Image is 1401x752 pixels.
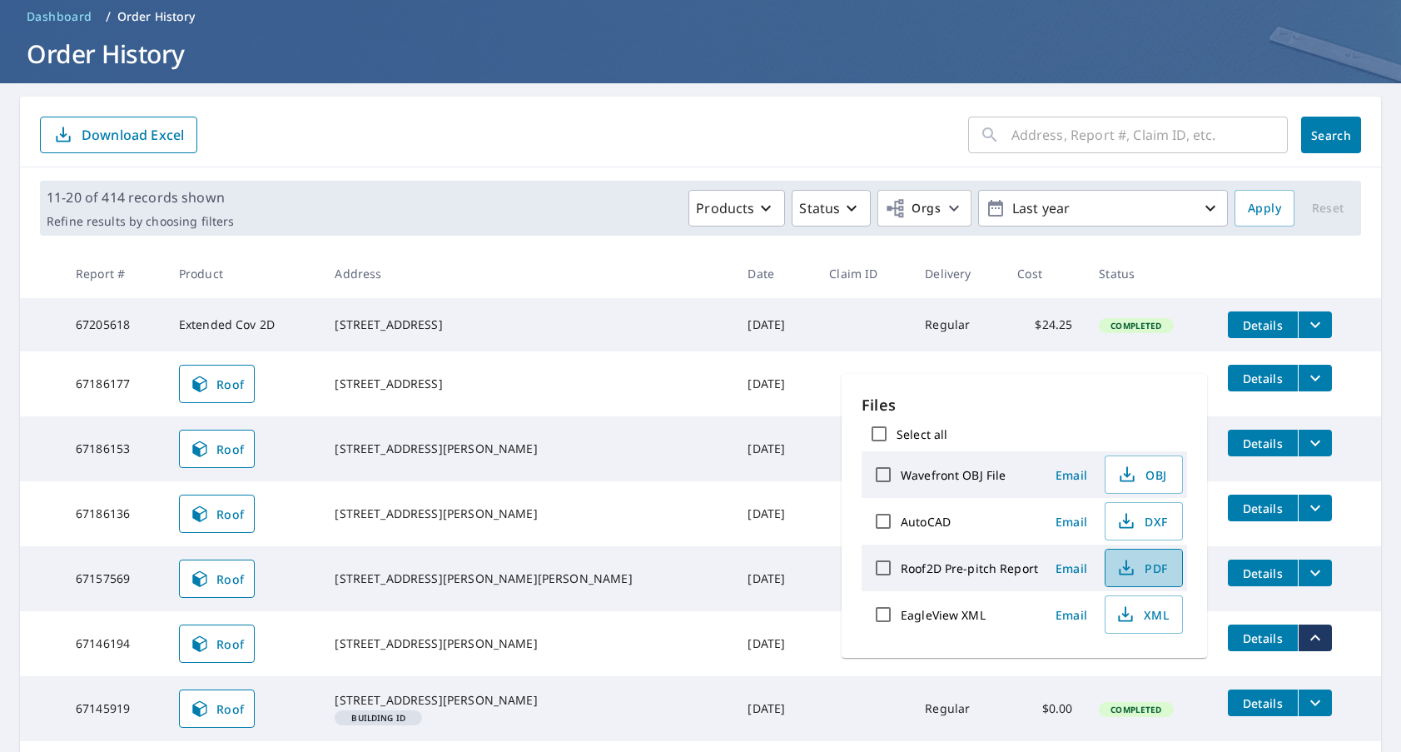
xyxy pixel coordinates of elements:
[1115,605,1169,625] span: XML
[901,560,1038,576] label: Roof2D Pre-pitch Report
[335,316,721,333] div: [STREET_ADDRESS]
[792,190,871,227] button: Status
[734,611,816,676] td: [DATE]
[901,514,951,530] label: AutoCAD
[734,298,816,351] td: [DATE]
[62,546,166,611] td: 67157569
[82,126,184,144] p: Download Excel
[734,249,816,298] th: Date
[978,190,1228,227] button: Last year
[696,198,754,218] p: Products
[190,569,245,589] span: Roof
[912,298,1004,351] td: Regular
[1228,311,1298,338] button: detailsBtn-67205618
[1045,555,1098,581] button: Email
[47,214,234,229] p: Refine results by choosing filters
[912,249,1004,298] th: Delivery
[799,198,840,218] p: Status
[190,634,245,654] span: Roof
[1298,560,1332,586] button: filesDropdownBtn-67157569
[1105,456,1183,494] button: OBJ
[179,560,256,598] a: Roof
[179,495,256,533] a: Roof
[1238,565,1288,581] span: Details
[1051,514,1091,530] span: Email
[734,416,816,481] td: [DATE]
[351,714,405,722] em: Building ID
[62,351,166,416] td: 67186177
[190,504,245,524] span: Roof
[106,7,111,27] li: /
[1248,198,1281,219] span: Apply
[20,3,1381,30] nav: breadcrumb
[335,570,721,587] div: [STREET_ADDRESS][PERSON_NAME][PERSON_NAME]
[912,351,1004,416] td: Regular
[877,190,971,227] button: Orgs
[1238,501,1288,516] span: Details
[20,3,99,30] a: Dashboard
[1228,430,1298,456] button: detailsBtn-67186153
[1011,112,1288,158] input: Address, Report #, Claim ID, etc.
[179,625,256,663] a: Roof
[901,607,986,623] label: EagleView XML
[1238,371,1288,386] span: Details
[1004,298,1086,351] td: $24.25
[179,365,256,403] a: Roof
[1051,467,1091,483] span: Email
[335,692,721,709] div: [STREET_ADDRESS][PERSON_NAME]
[1051,560,1091,576] span: Email
[117,8,196,25] p: Order History
[335,441,721,457] div: [STREET_ADDRESS][PERSON_NAME]
[1228,625,1298,651] button: detailsBtn-67146194
[1238,630,1288,646] span: Details
[734,351,816,416] td: [DATE]
[1301,117,1361,153] button: Search
[1105,502,1183,540] button: DXF
[1298,625,1332,651] button: filesDropdownBtn-67146194
[1298,365,1332,391] button: filesDropdownBtn-67186177
[321,249,734,298] th: Address
[166,249,322,298] th: Product
[20,37,1381,71] h1: Order History
[1045,509,1098,535] button: Email
[1100,320,1171,331] span: Completed
[1115,511,1169,531] span: DXF
[1235,190,1294,227] button: Apply
[1115,558,1169,578] span: PDF
[62,676,166,741] td: 67145919
[1045,462,1098,488] button: Email
[734,481,816,546] td: [DATE]
[1006,194,1200,223] p: Last year
[1115,465,1169,485] span: OBJ
[1105,549,1183,587] button: PDF
[734,546,816,611] td: [DATE]
[62,249,166,298] th: Report #
[912,676,1004,741] td: Regular
[1228,560,1298,586] button: detailsBtn-67157569
[1228,690,1298,716] button: detailsBtn-67145919
[62,481,166,546] td: 67186136
[734,676,816,741] td: [DATE]
[179,690,256,728] a: Roof
[862,394,1187,416] p: Files
[62,611,166,676] td: 67146194
[1298,690,1332,716] button: filesDropdownBtn-67145919
[62,416,166,481] td: 67186153
[335,635,721,652] div: [STREET_ADDRESS][PERSON_NAME]
[816,249,912,298] th: Claim ID
[47,187,234,207] p: 11-20 of 414 records shown
[897,426,947,442] label: Select all
[1238,695,1288,711] span: Details
[1298,430,1332,456] button: filesDropdownBtn-67186153
[1004,249,1086,298] th: Cost
[1314,127,1348,143] span: Search
[166,298,322,351] td: Extended Cov 2D
[335,505,721,522] div: [STREET_ADDRESS][PERSON_NAME]
[1238,436,1288,451] span: Details
[901,467,1006,483] label: Wavefront OBJ File
[1045,602,1098,628] button: Email
[190,699,245,719] span: Roof
[190,439,245,459] span: Roof
[1298,311,1332,338] button: filesDropdownBtn-67205618
[1298,495,1332,521] button: filesDropdownBtn-67186136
